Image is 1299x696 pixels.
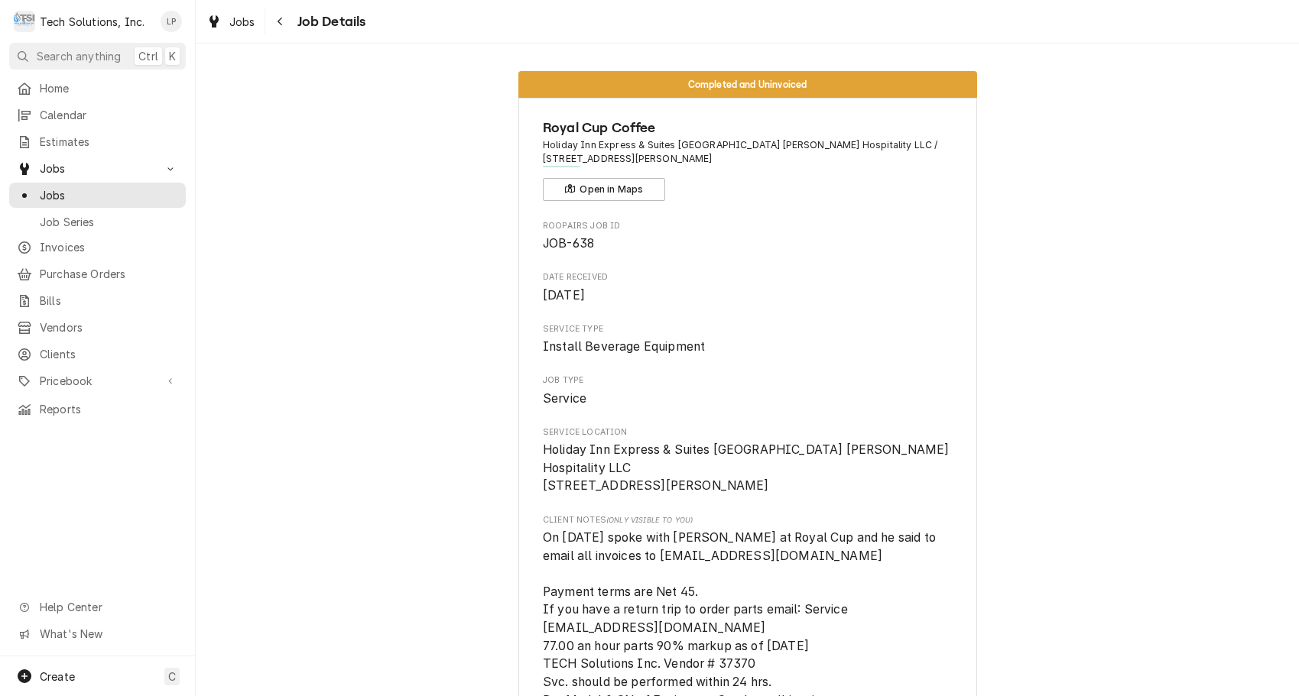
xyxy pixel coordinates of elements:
[543,288,585,303] span: [DATE]
[14,11,35,32] div: T
[9,156,186,181] a: Go to Jobs
[543,118,952,201] div: Client Information
[40,599,177,615] span: Help Center
[543,220,952,232] span: Roopairs Job ID
[543,323,952,356] div: Service Type
[9,209,186,235] a: Job Series
[9,397,186,422] a: Reports
[9,183,186,208] a: Jobs
[688,79,807,89] span: Completed and Uninvoiced
[9,288,186,313] a: Bills
[40,134,178,150] span: Estimates
[543,374,952,407] div: Job Type
[543,514,952,526] span: Client Notes
[161,11,182,32] div: LP
[40,214,178,230] span: Job Series
[606,516,693,524] span: (Only Visible to You)
[9,621,186,646] a: Go to What's New
[138,48,158,64] span: Ctrl
[543,338,952,356] span: Service Type
[543,138,952,167] span: Address
[543,426,952,439] span: Service Location
[40,160,155,176] span: Jobs
[543,235,952,253] span: Roopairs Job ID
[40,266,178,282] span: Purchase Orders
[543,236,594,251] span: JOB-638
[40,14,145,30] div: Tech Solutions, Inc.
[229,14,255,30] span: Jobs
[293,11,366,32] span: Job Details
[543,391,586,406] span: Service
[40,670,75,683] span: Create
[40,319,178,335] span: Vendors
[9,342,186,367] a: Clients
[518,71,977,98] div: Status
[543,178,665,201] button: Open in Maps
[543,323,952,335] span: Service Type
[40,346,178,362] span: Clients
[9,315,186,340] a: Vendors
[161,11,182,32] div: Lisa Paschal's Avatar
[543,286,952,305] span: Date Received
[37,48,121,64] span: Search anything
[543,271,952,304] div: Date Received
[168,668,176,685] span: C
[40,107,178,123] span: Calendar
[543,426,952,495] div: Service Location
[40,239,178,255] span: Invoices
[9,102,186,128] a: Calendar
[543,339,705,354] span: Install Beverage Equipment
[9,76,186,101] a: Home
[40,187,178,203] span: Jobs
[543,442,953,493] span: Holiday Inn Express & Suites [GEOGRAPHIC_DATA] [PERSON_NAME] Hospitality LLC [STREET_ADDRESS][PER...
[40,293,178,309] span: Bills
[9,43,186,70] button: Search anythingCtrlK
[543,271,952,283] span: Date Received
[543,441,952,495] span: Service Location
[14,11,35,32] div: Tech Solutions, Inc.'s Avatar
[543,390,952,408] span: Job Type
[9,129,186,154] a: Estimates
[9,235,186,260] a: Invoices
[9,261,186,286] a: Purchase Orders
[9,594,186,620] a: Go to Help Center
[543,220,952,253] div: Roopairs Job ID
[40,373,155,389] span: Pricebook
[169,48,176,64] span: K
[40,401,178,417] span: Reports
[40,626,177,642] span: What's New
[40,80,178,96] span: Home
[543,118,952,138] span: Name
[268,9,293,34] button: Navigate back
[9,368,186,393] a: Go to Pricebook
[200,9,261,34] a: Jobs
[543,374,952,387] span: Job Type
